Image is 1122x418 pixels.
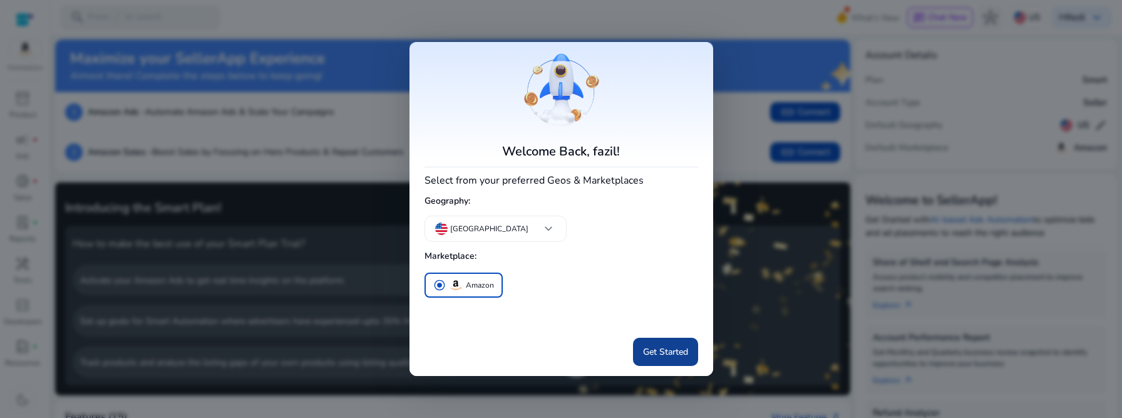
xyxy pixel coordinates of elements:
h5: Marketplace: [425,246,698,267]
p: Amazon [466,279,494,292]
span: radio_button_checked [433,279,446,291]
p: [GEOGRAPHIC_DATA] [450,223,528,234]
span: Get Started [643,345,688,358]
span: keyboard_arrow_down [541,221,556,236]
button: Get Started [633,338,698,366]
img: us.svg [435,222,448,235]
h5: Geography: [425,191,698,212]
img: amazon.svg [448,278,463,293]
